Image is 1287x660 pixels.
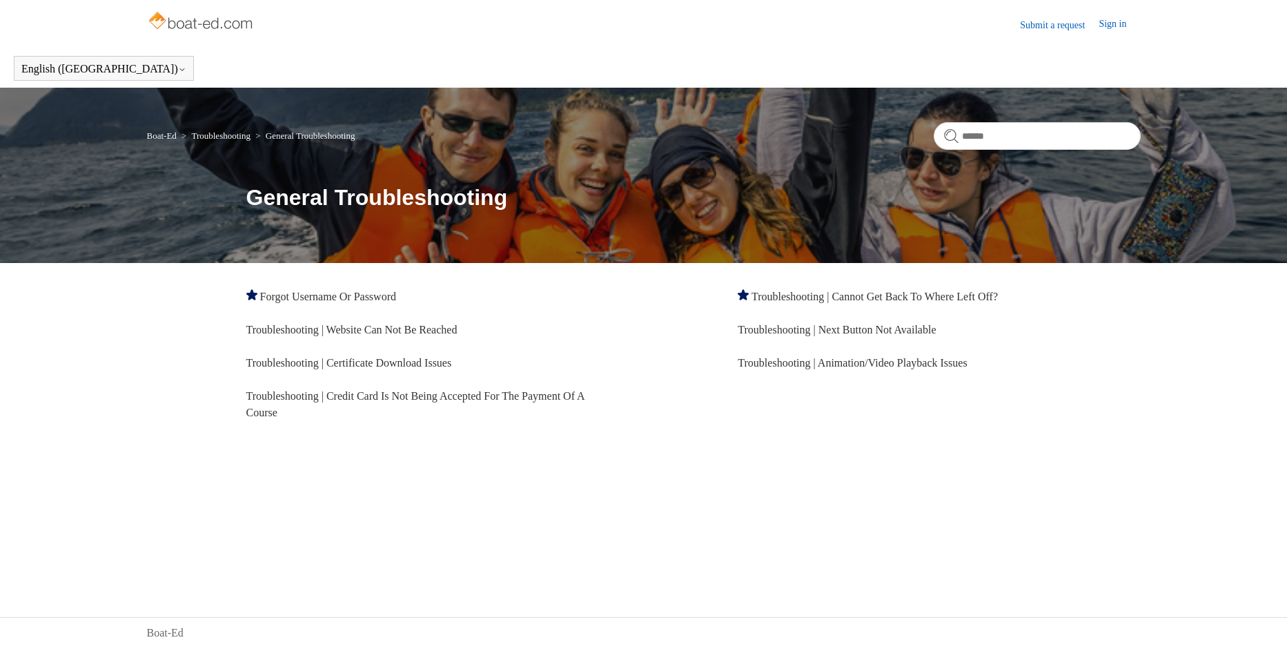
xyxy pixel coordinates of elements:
svg: Promoted article [738,289,749,300]
input: Search [934,122,1141,150]
a: Boat-Ed [147,625,184,641]
a: Troubleshooting | Cannot Get Back To Where Left Off? [751,291,998,302]
a: Troubleshooting [191,130,250,141]
li: Troubleshooting [179,130,253,141]
a: Forgot Username Or Password [260,291,396,302]
img: Boat-Ed Help Center home page [147,8,257,36]
a: Boat-Ed [147,130,177,141]
div: Live chat [1241,614,1277,650]
li: General Troubleshooting [253,130,355,141]
button: English ([GEOGRAPHIC_DATA]) [21,63,186,75]
a: Sign in [1099,17,1140,33]
h1: General Troubleshooting [246,181,1141,214]
li: Boat-Ed [147,130,179,141]
a: Submit a request [1020,18,1099,32]
a: Troubleshooting | Certificate Download Issues [246,357,452,369]
a: Troubleshooting | Website Can Not Be Reached [246,324,458,336]
svg: Promoted article [246,289,257,300]
a: Troubleshooting | Animation/Video Playback Issues [738,357,967,369]
a: General Troubleshooting [266,130,355,141]
a: Troubleshooting | Next Button Not Available [738,324,936,336]
a: Troubleshooting | Credit Card Is Not Being Accepted For The Payment Of A Course [246,390,584,418]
